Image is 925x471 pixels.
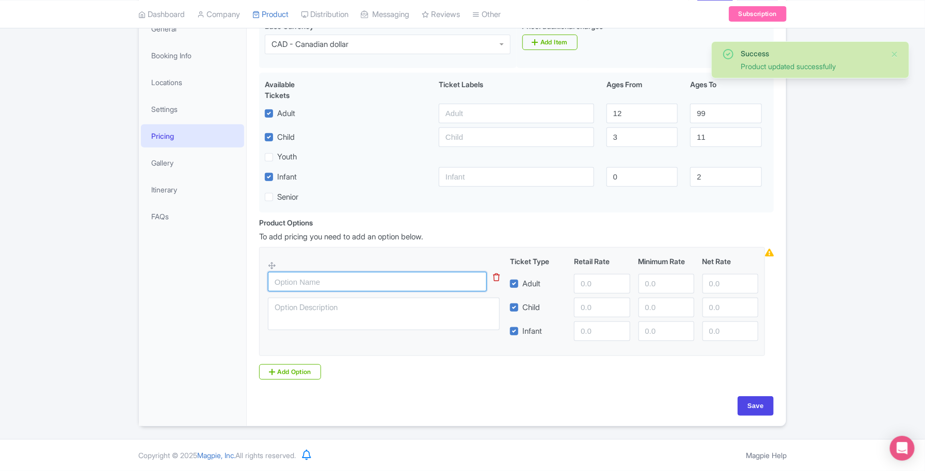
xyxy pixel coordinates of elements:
input: 0.0 [639,298,694,317]
input: 0.0 [703,298,758,317]
input: 0.0 [574,274,630,294]
input: 0.0 [639,274,694,294]
a: Settings [141,98,244,121]
a: General [141,17,244,40]
label: Infant [277,171,297,183]
div: Success [741,48,882,59]
input: Save [738,396,774,416]
p: To add pricing you need to add an option below. [259,231,774,243]
input: 0.0 [574,298,630,317]
label: Senior [277,191,298,203]
a: Gallery [141,151,244,174]
a: Itinerary [141,178,244,201]
label: Adult [277,108,295,120]
label: Youth [277,151,297,163]
button: Close [890,48,899,60]
a: Add Item [522,35,578,50]
div: Minimum Rate [634,256,698,267]
div: Available Tickets [265,79,321,101]
a: FAQs [141,205,244,228]
input: Infant [439,167,594,187]
div: Product Options [259,217,313,228]
a: Booking Info [141,44,244,67]
div: Ticket Labels [433,79,600,101]
input: 0.0 [703,321,758,341]
div: Product updated successfully [741,61,882,72]
label: Child [522,302,540,314]
div: Ticket Type [506,256,570,267]
input: 0.0 [639,321,694,341]
label: Child [277,132,295,143]
input: Adult [439,104,594,123]
a: Pricing [141,124,244,148]
a: Magpie Help [746,451,787,460]
a: Locations [141,71,244,94]
div: Ages To [684,79,768,101]
input: 0.0 [703,274,758,294]
div: Retail Rate [570,256,634,267]
div: Ages From [600,79,684,101]
div: CAD - Canadian dollar [272,40,348,49]
div: Open Intercom Messenger [890,436,915,461]
div: Copyright © 2025 All rights reserved. [132,450,302,461]
input: 0.0 [574,321,630,341]
input: Child [439,127,594,147]
input: Option Name [268,272,487,291]
span: Magpie, Inc. [197,451,235,460]
div: Net Rate [698,256,762,267]
label: Infant [522,326,542,337]
a: Subscription [729,6,787,22]
label: Adult [522,278,540,290]
a: Add Option [259,364,321,380]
